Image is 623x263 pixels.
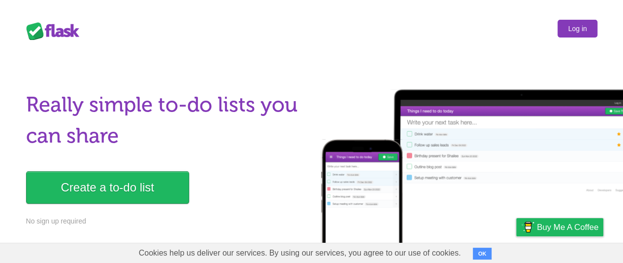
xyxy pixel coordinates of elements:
[26,22,85,40] div: Flask Lists
[537,219,598,236] span: Buy me a coffee
[516,218,603,236] a: Buy me a coffee
[26,171,189,204] a: Create a to-do list
[521,219,534,235] img: Buy me a coffee
[26,216,306,226] p: No sign up required
[26,89,306,151] h1: Really simple to-do lists you can share
[473,248,492,260] button: OK
[129,243,471,263] span: Cookies help us deliver our services. By using our services, you agree to our use of cookies.
[557,20,597,38] a: Log in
